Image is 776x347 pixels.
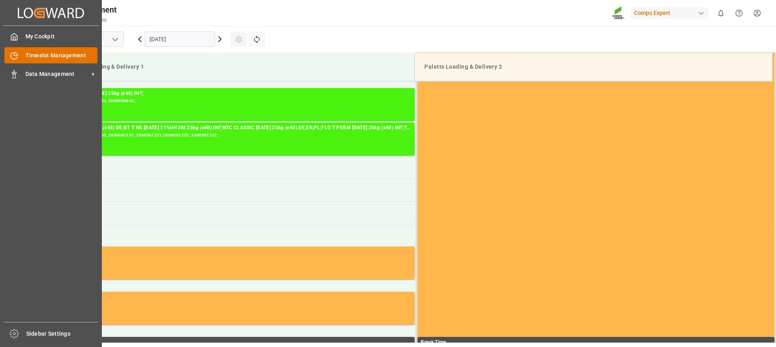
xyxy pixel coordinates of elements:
[61,124,411,132] div: NTC 18 Fluid 20L (x48) DE;BT T NK [DATE] 11%UH 3M 25kg (x40) INT;NTC CLASSIC [DATE] 25kg (x40) DE...
[730,4,748,22] button: Help Center
[61,90,411,98] div: FLO T PERM [DATE] 25kg (x40) INT;
[26,330,99,338] span: Sidebar Settings
[631,5,712,21] button: Compo Expert
[109,33,121,46] button: open menu
[421,59,766,74] div: Paletts Loading & Delivery 2
[61,248,411,256] div: Occupied
[25,32,98,41] span: My Cockpit
[145,32,215,47] input: DD.MM.YYYY
[421,339,771,347] div: Break Time
[4,47,97,63] a: Timeslot Management
[61,293,411,301] div: Occupied
[4,29,97,44] a: My Cockpit
[612,6,625,20] img: Screenshot%202023-09-29%20at%2010.02.21.png_1712312052.png
[25,51,98,60] span: Timeslot Management
[25,70,89,78] span: Data Management
[631,7,709,19] div: Compo Expert
[712,4,730,22] button: show 0 new notifications
[61,339,411,347] div: Break Time
[61,98,411,105] div: Main ref : 6100001220, 2000000642;
[61,132,411,139] div: Main ref : 6100001435, 2000001227; 2000001227;2000001232; 2000001232;
[63,59,408,74] div: Paletts Loading & Delivery 1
